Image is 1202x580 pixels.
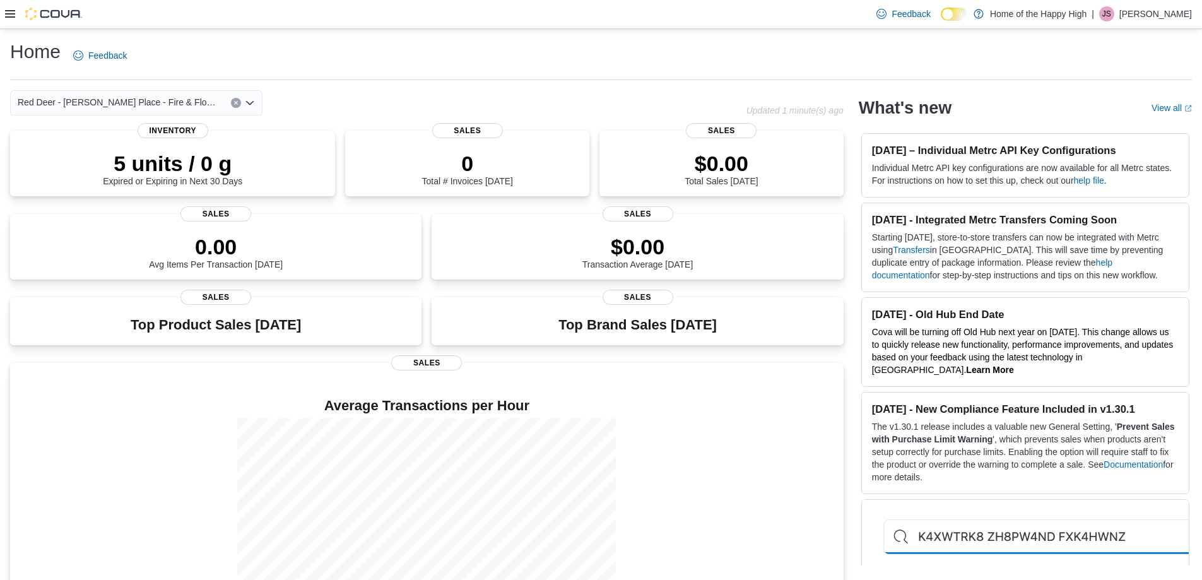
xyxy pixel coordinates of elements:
span: Inventory [138,123,208,138]
span: Sales [603,206,673,222]
button: Open list of options [245,98,255,108]
a: Documentation [1104,459,1163,470]
span: JS [1102,6,1111,21]
div: Jessica Semple [1099,6,1114,21]
p: Updated 1 minute(s) ago [746,105,844,115]
p: 0 [422,151,513,176]
div: Total Sales [DATE] [685,151,758,186]
h3: [DATE] - Integrated Metrc Transfers Coming Soon [872,213,1179,226]
a: help documentation [872,257,1112,280]
h2: What's new [859,98,952,118]
h1: Home [10,39,61,64]
span: Sales [180,206,251,222]
a: Feedback [68,43,132,68]
p: Home of the Happy High [990,6,1087,21]
div: Transaction Average [DATE] [582,234,693,269]
p: [PERSON_NAME] [1119,6,1192,21]
h3: [DATE] - Old Hub End Date [872,308,1179,321]
a: Learn More [966,365,1013,375]
span: Sales [391,355,462,370]
span: Feedback [892,8,930,20]
a: Transfers [893,245,930,255]
p: 0.00 [149,234,283,259]
h4: Average Transactions per Hour [20,398,834,413]
span: Feedback [88,49,127,62]
h3: [DATE] - New Compliance Feature Included in v1.30.1 [872,403,1179,415]
p: | [1092,6,1094,21]
a: help file [1074,175,1104,186]
span: Cova will be turning off Old Hub next year on [DATE]. This change allows us to quickly release ne... [872,327,1174,375]
p: Individual Metrc API key configurations are now available for all Metrc states. For instructions ... [872,162,1179,187]
p: $0.00 [582,234,693,259]
h3: Top Product Sales [DATE] [131,317,301,333]
span: Sales [180,290,251,305]
h3: Top Brand Sales [DATE] [558,317,717,333]
svg: External link [1184,105,1192,112]
p: 5 units / 0 g [103,151,242,176]
p: The v1.30.1 release includes a valuable new General Setting, ' ', which prevents sales when produ... [872,420,1179,483]
span: Sales [686,123,757,138]
button: Clear input [231,98,241,108]
div: Total # Invoices [DATE] [422,151,513,186]
span: Sales [432,123,503,138]
a: Feedback [871,1,935,27]
p: Starting [DATE], store-to-store transfers can now be integrated with Metrc using in [GEOGRAPHIC_D... [872,231,1179,281]
span: Sales [603,290,673,305]
p: $0.00 [685,151,758,176]
input: Dark Mode [941,8,967,21]
a: View allExternal link [1152,103,1192,113]
span: Red Deer - [PERSON_NAME] Place - Fire & Flower [18,95,218,110]
img: Cova [25,8,82,20]
h3: [DATE] – Individual Metrc API Key Configurations [872,144,1179,157]
div: Avg Items Per Transaction [DATE] [149,234,283,269]
div: Expired or Expiring in Next 30 Days [103,151,242,186]
strong: Prevent Sales with Purchase Limit Warning [872,422,1175,444]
